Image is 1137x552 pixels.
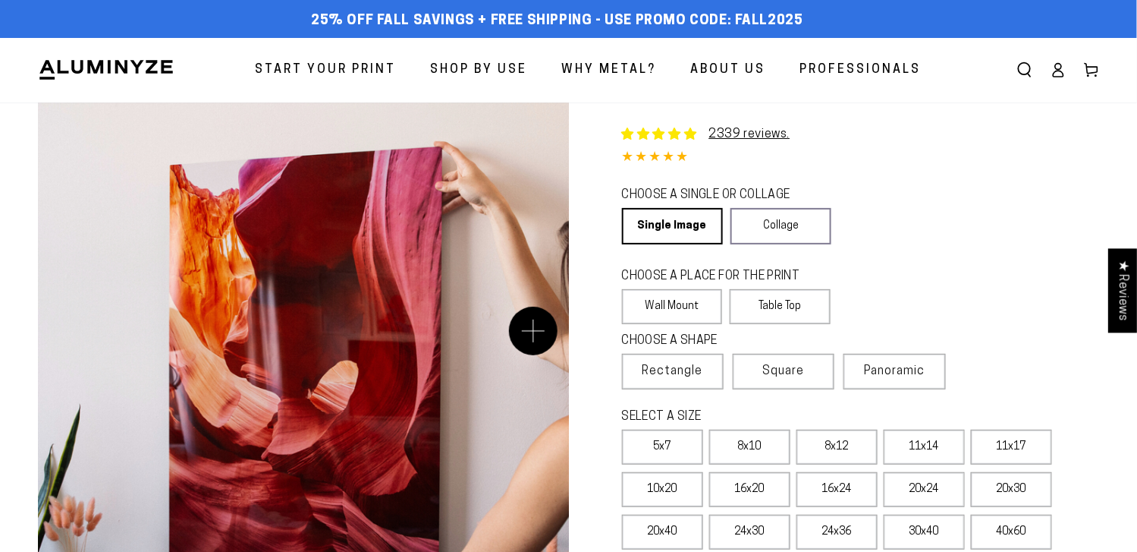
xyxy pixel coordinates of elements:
a: 2339 reviews. [709,128,790,140]
a: Professionals [788,50,932,90]
summary: Search our site [1008,53,1041,87]
label: 8x10 [709,430,790,465]
label: 30x40 [884,515,965,550]
span: Rectangle [642,362,703,380]
label: 8x12 [796,430,878,465]
label: 40x60 [971,515,1052,550]
label: 24x30 [709,515,790,550]
label: 20x24 [884,472,965,507]
img: Aluminyze [38,58,174,81]
label: Wall Mount [622,289,723,324]
label: 5x7 [622,430,703,465]
label: Table Top [730,289,831,324]
a: About Us [679,50,777,90]
span: Start Your Print [255,59,396,81]
a: Single Image [622,208,723,244]
label: 20x40 [622,515,703,550]
span: Panoramic [865,365,925,377]
legend: SELECT A SIZE [622,408,903,426]
legend: CHOOSE A SHAPE [622,333,819,350]
label: 11x14 [884,430,965,465]
legend: CHOOSE A SINGLE OR COLLAGE [622,187,818,204]
span: Professionals [799,59,921,81]
label: 16x20 [709,472,790,507]
span: Shop By Use [430,59,527,81]
legend: CHOOSE A PLACE FOR THE PRINT [622,268,817,285]
span: Why Metal? [561,59,656,81]
label: 16x24 [796,472,878,507]
label: 20x30 [971,472,1052,507]
div: Click to open Judge.me floating reviews tab [1108,248,1137,333]
label: 24x36 [796,515,878,550]
a: Why Metal? [550,50,667,90]
a: Shop By Use [419,50,539,90]
label: 10x20 [622,472,703,507]
a: Start Your Print [243,50,407,90]
span: 25% off FALL Savings + Free Shipping - Use Promo Code: FALL2025 [311,13,803,30]
label: 11x17 [971,430,1052,465]
div: 4.84 out of 5.0 stars [622,147,1100,169]
a: Collage [730,208,831,244]
span: Square [763,362,805,380]
span: About Us [690,59,765,81]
